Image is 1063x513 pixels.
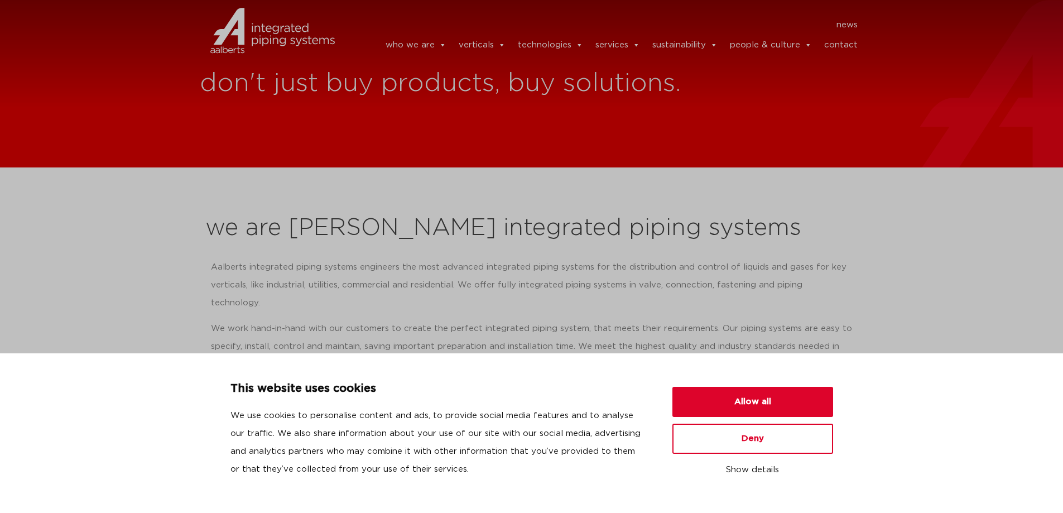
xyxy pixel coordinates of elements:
[230,407,646,478] p: We use cookies to personalise content and ads, to provide social media features and to analyse ou...
[459,34,506,56] a: verticals
[672,461,833,480] button: Show details
[352,16,858,34] nav: Menu
[672,387,833,417] button: Allow all
[730,34,812,56] a: people & culture
[672,424,833,454] button: Deny
[824,34,858,56] a: contact
[211,320,853,373] p: We work hand-in-hand with our customers to create the perfect integrated piping system, that meet...
[836,16,858,34] a: news
[211,258,853,312] p: Aalberts integrated piping systems engineers the most advanced integrated piping systems for the ...
[518,34,583,56] a: technologies
[205,215,858,242] h2: we are [PERSON_NAME] integrated piping systems
[230,380,646,398] p: This website uses cookies
[595,34,640,56] a: services
[652,34,718,56] a: sustainability
[386,34,446,56] a: who we are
